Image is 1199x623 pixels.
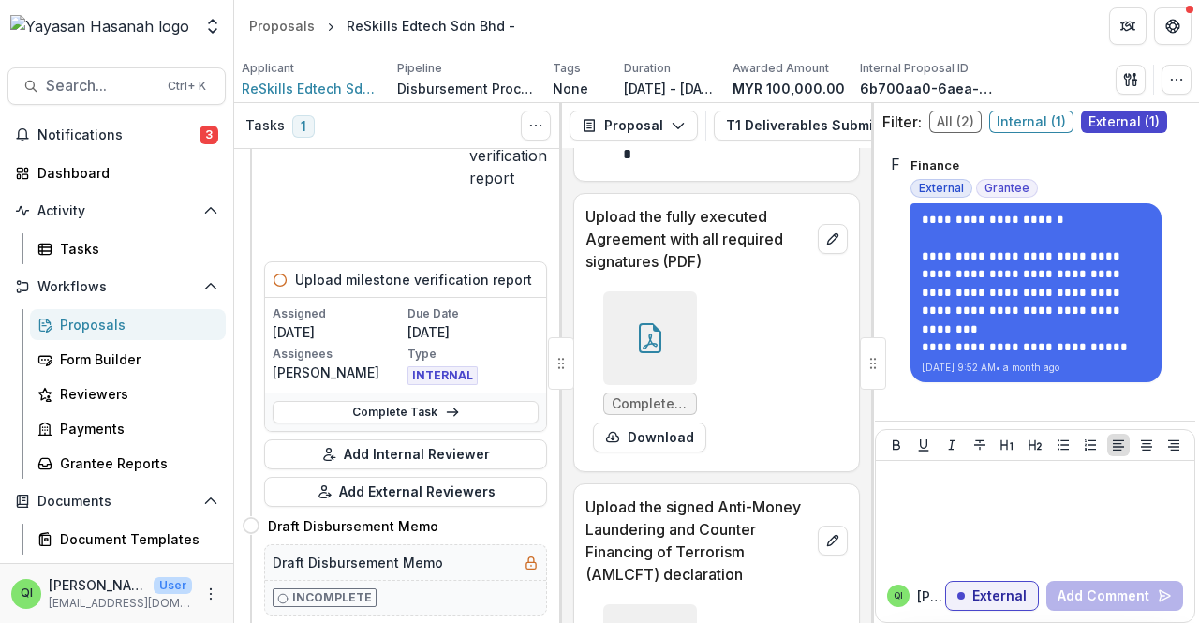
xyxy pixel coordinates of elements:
p: [EMAIL_ADDRESS][DOMAIN_NAME] [49,595,192,612]
p: Tags [553,60,581,77]
button: Heading 1 [996,434,1018,456]
div: Payments [60,419,211,438]
p: Pipeline [397,60,442,77]
span: All ( 2 ) [929,111,982,133]
p: Assigned [273,305,404,322]
button: Open Contacts [7,562,226,592]
button: Underline [912,434,935,456]
a: Reviewers [30,378,226,409]
div: Proposals [249,16,315,36]
button: Toggle View Cancelled Tasks [521,111,551,141]
div: Document Templates [60,529,211,549]
img: Yayasan Hasanah logo [10,15,189,37]
p: [DATE] [407,322,539,342]
span: External ( 1 ) [1081,111,1167,133]
button: Search... [7,67,226,105]
a: ReSkills Edtech Sdn Bhd [242,79,382,98]
span: Internal ( 1 ) [989,111,1073,133]
button: More [200,583,222,605]
span: Search... [46,77,156,95]
span: Activity [37,203,196,219]
a: Complete Task [273,401,539,423]
p: Duration [624,60,671,77]
div: Finance [891,156,900,171]
span: 3 [200,126,218,144]
span: Grantee [984,182,1029,195]
div: Reviewers [60,384,211,404]
button: Align Center [1135,434,1158,456]
button: Add Comment [1046,581,1183,611]
p: Assignees [273,346,404,363]
h4: Draft Disbursement Memo [268,516,438,536]
div: Tasks [60,239,211,259]
button: Add Internal Reviewer [264,439,547,469]
button: Open entity switcher [200,7,226,45]
button: Open Workflows [7,272,226,302]
span: Notifications [37,127,200,143]
span: 1 [292,115,315,138]
a: Payments [30,413,226,444]
p: User [154,577,192,594]
h3: Tasks [245,118,285,134]
button: edit [818,526,848,556]
p: Type [407,346,539,363]
button: Italicize [940,434,963,456]
div: Qistina Izahan [894,591,903,601]
div: Qistina Izahan [21,587,33,600]
button: edit [818,224,848,254]
div: Form Builder [60,349,211,369]
p: Due Date [407,305,539,322]
button: Ordered List [1079,434,1102,456]
p: [DATE] - [DATE] [624,79,718,98]
div: Proposals [60,315,211,334]
button: Align Left [1107,434,1130,456]
p: Awarded Amount [733,60,829,77]
div: ReSkills Edtech Sdn Bhd - [347,16,515,36]
h5: Draft Disbursement Memo [273,553,443,572]
p: Internal Proposal ID [860,60,969,77]
p: Upload the fully executed Agreement with all required signatures (PDF) [585,205,810,273]
span: Complete_with_Docusign_TOSIGN_Grant_AGmt_(Re.pdf [612,396,688,412]
p: [DATE] [273,322,404,342]
button: Notifications3 [7,120,226,150]
p: External [972,588,1027,604]
button: download-form-response [593,423,706,452]
div: Complete_with_Docusign_TOSIGN_Grant_AGmt_(Re.pdfdownload-form-response [593,291,706,452]
p: [PERSON_NAME] [273,363,404,382]
span: Documents [37,494,196,510]
button: Open Documents [7,486,226,516]
button: Align Right [1162,434,1185,456]
p: MYR 100,000.00 [733,79,845,98]
div: Dashboard [37,163,211,183]
nav: breadcrumb [242,12,523,39]
p: Filter: [882,111,922,133]
a: Grantee Reports [30,448,226,479]
span: Workflows [37,279,196,295]
button: Partners [1109,7,1147,45]
button: Add External Reviewers [264,477,547,507]
a: Proposals [30,309,226,340]
p: Disbursement Process [397,79,538,98]
a: Dashboard [7,157,226,188]
p: None [553,79,588,98]
button: Open Activity [7,196,226,226]
button: Heading 2 [1024,434,1046,456]
p: Finance [910,156,959,175]
p: 6b700aa0-6aea-49e9-8bc4-012676986362 [860,79,1000,98]
button: External [945,581,1039,611]
div: Grantee Reports [60,453,211,473]
a: Proposals [242,12,322,39]
h5: Upload milestone verification report [295,270,532,289]
p: [DATE] 9:52 AM • a month ago [922,361,1150,375]
p: [PERSON_NAME] [49,575,146,595]
div: Ctrl + K [164,76,210,96]
button: Proposal [570,111,698,141]
p: Upload the signed Anti-Money Laundering and Counter Financing of Terrorism (AMLCFT) declaration [585,496,810,586]
span: External [919,182,964,195]
p: Applicant [242,60,294,77]
a: Document Templates [30,524,226,555]
button: T1 Deliverables Submission [714,111,968,141]
span: INTERNAL [407,366,478,385]
p: [PERSON_NAME] [917,586,945,606]
a: Form Builder [30,344,226,375]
